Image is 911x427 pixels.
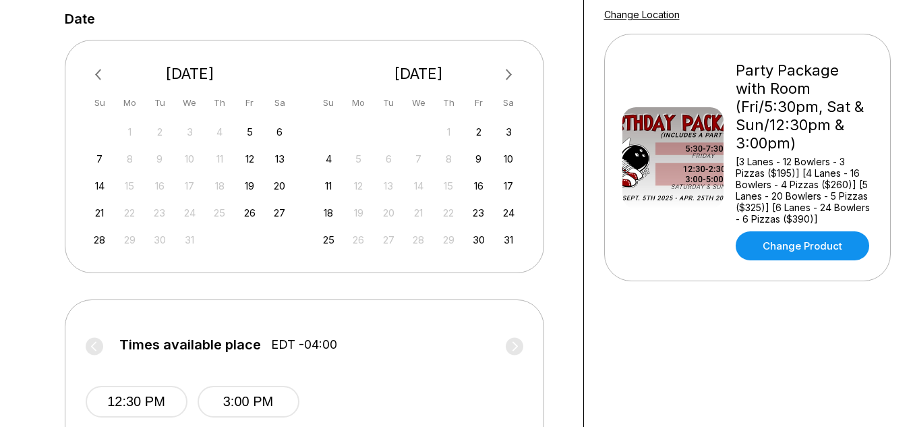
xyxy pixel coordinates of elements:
[241,177,259,195] div: Choose Friday, December 19th, 2025
[409,177,428,195] div: Not available Wednesday, January 14th, 2026
[440,204,458,222] div: Not available Thursday, January 22nd, 2026
[150,150,169,168] div: Not available Tuesday, December 9th, 2025
[349,150,368,168] div: Not available Monday, January 5th, 2026
[409,204,428,222] div: Not available Wednesday, January 21st, 2026
[90,231,109,249] div: Choose Sunday, December 28th, 2025
[622,107,724,208] img: Party Package with Room (Fri/5:30pm, Sat & Sun/12:30pm & 3:00pm)
[498,64,520,86] button: Next Month
[736,61,873,152] div: Party Package with Room (Fri/5:30pm, Sat & Sun/12:30pm & 3:00pm)
[318,121,520,249] div: month 2026-01
[314,65,523,83] div: [DATE]
[349,177,368,195] div: Not available Monday, January 12th, 2026
[90,177,109,195] div: Choose Sunday, December 14th, 2025
[380,177,398,195] div: Not available Tuesday, January 13th, 2026
[380,231,398,249] div: Not available Tuesday, January 27th, 2026
[320,94,338,112] div: Su
[500,204,518,222] div: Choose Saturday, January 24th, 2026
[121,123,139,141] div: Not available Monday, December 1st, 2025
[349,94,368,112] div: Mo
[349,204,368,222] div: Not available Monday, January 19th, 2026
[440,150,458,168] div: Not available Thursday, January 8th, 2026
[500,231,518,249] div: Choose Saturday, January 31st, 2026
[469,231,488,249] div: Choose Friday, January 30th, 2026
[469,123,488,141] div: Choose Friday, January 2nd, 2026
[121,231,139,249] div: Not available Monday, December 29th, 2025
[121,177,139,195] div: Not available Monday, December 15th, 2025
[320,150,338,168] div: Choose Sunday, January 4th, 2026
[241,94,259,112] div: Fr
[90,204,109,222] div: Choose Sunday, December 21st, 2025
[604,9,680,20] a: Change Location
[210,94,229,112] div: Th
[210,177,229,195] div: Not available Thursday, December 18th, 2025
[320,177,338,195] div: Choose Sunday, January 11th, 2026
[736,231,869,260] a: Change Product
[270,150,289,168] div: Choose Saturday, December 13th, 2025
[320,231,338,249] div: Choose Sunday, January 25th, 2026
[380,150,398,168] div: Not available Tuesday, January 6th, 2026
[198,386,299,418] button: 3:00 PM
[150,94,169,112] div: Tu
[380,94,398,112] div: Tu
[409,94,428,112] div: We
[241,204,259,222] div: Choose Friday, December 26th, 2025
[121,204,139,222] div: Not available Monday, December 22nd, 2025
[86,65,295,83] div: [DATE]
[469,150,488,168] div: Choose Friday, January 9th, 2026
[500,177,518,195] div: Choose Saturday, January 17th, 2026
[181,150,199,168] div: Not available Wednesday, December 10th, 2025
[469,204,488,222] div: Choose Friday, January 23rd, 2026
[210,123,229,141] div: Not available Thursday, December 4th, 2025
[150,231,169,249] div: Not available Tuesday, December 30th, 2025
[90,94,109,112] div: Su
[181,231,199,249] div: Not available Wednesday, December 31st, 2025
[469,177,488,195] div: Choose Friday, January 16th, 2026
[119,337,261,352] span: Times available place
[150,177,169,195] div: Not available Tuesday, December 16th, 2025
[90,150,109,168] div: Choose Sunday, December 7th, 2025
[121,150,139,168] div: Not available Monday, December 8th, 2025
[150,204,169,222] div: Not available Tuesday, December 23rd, 2025
[150,123,169,141] div: Not available Tuesday, December 2nd, 2025
[241,123,259,141] div: Choose Friday, December 5th, 2025
[500,150,518,168] div: Choose Saturday, January 10th, 2026
[500,94,518,112] div: Sa
[210,204,229,222] div: Not available Thursday, December 25th, 2025
[409,231,428,249] div: Not available Wednesday, January 28th, 2026
[440,177,458,195] div: Not available Thursday, January 15th, 2026
[210,150,229,168] div: Not available Thursday, December 11th, 2025
[181,204,199,222] div: Not available Wednesday, December 24th, 2025
[440,94,458,112] div: Th
[270,123,289,141] div: Choose Saturday, December 6th, 2025
[270,94,289,112] div: Sa
[86,386,187,418] button: 12:30 PM
[270,204,289,222] div: Choose Saturday, December 27th, 2025
[271,337,337,352] span: EDT -04:00
[320,204,338,222] div: Choose Sunday, January 18th, 2026
[89,121,291,249] div: month 2025-12
[736,156,873,225] div: [3 Lanes - 12 Bowlers - 3 Pizzas ($195)] [4 Lanes - 16 Bowlers - 4 Pizzas ($260)] [5 Lanes - 20 B...
[89,64,111,86] button: Previous Month
[440,231,458,249] div: Not available Thursday, January 29th, 2026
[270,177,289,195] div: Choose Saturday, December 20th, 2025
[65,11,95,26] label: Date
[181,123,199,141] div: Not available Wednesday, December 3rd, 2025
[181,94,199,112] div: We
[500,123,518,141] div: Choose Saturday, January 3rd, 2026
[241,150,259,168] div: Choose Friday, December 12th, 2025
[409,150,428,168] div: Not available Wednesday, January 7th, 2026
[380,204,398,222] div: Not available Tuesday, January 20th, 2026
[121,94,139,112] div: Mo
[440,123,458,141] div: Not available Thursday, January 1st, 2026
[349,231,368,249] div: Not available Monday, January 26th, 2026
[181,177,199,195] div: Not available Wednesday, December 17th, 2025
[469,94,488,112] div: Fr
